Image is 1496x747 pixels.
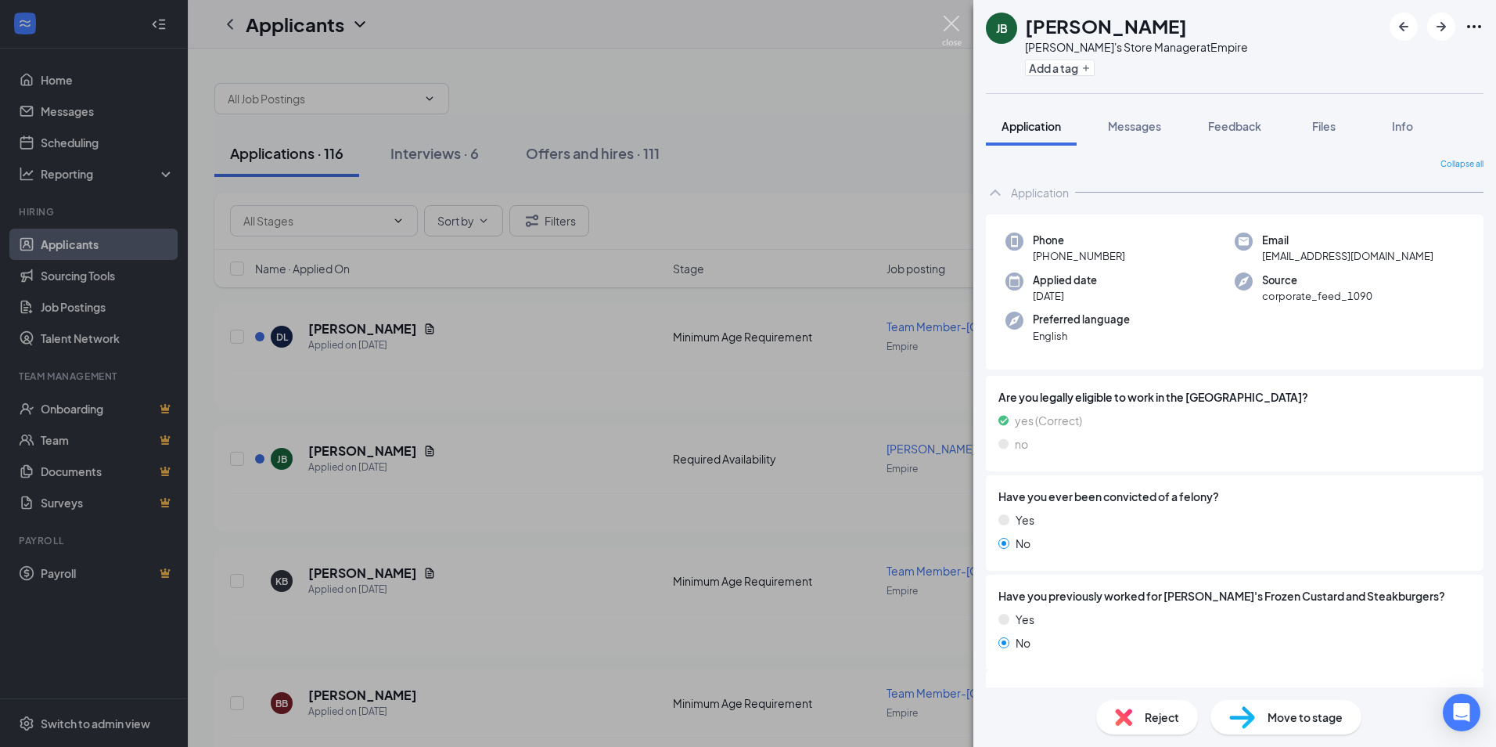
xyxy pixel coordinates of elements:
span: Info [1392,119,1413,133]
span: Preferred language [1033,312,1130,327]
div: [PERSON_NAME]'s Store Manager at Empire [1025,39,1248,55]
span: Applied date [1033,272,1097,288]
span: No [1016,634,1030,651]
svg: ArrowRight [1432,17,1451,36]
button: ArrowLeftNew [1390,13,1418,41]
svg: ArrowLeftNew [1394,17,1413,36]
svg: Ellipses [1465,17,1483,36]
svg: Plus [1081,63,1091,73]
span: Move to stage [1268,709,1343,726]
span: Yes [1016,611,1034,628]
span: Feedback [1208,119,1261,133]
span: Have you ever been convicted of a felony? [998,488,1219,505]
span: Yes [1016,511,1034,529]
span: Email [1262,233,1433,248]
button: ArrowRight [1427,13,1455,41]
span: yes (Correct) [1015,412,1082,429]
button: PlusAdd a tag [1025,60,1095,76]
svg: ChevronUp [986,183,1005,202]
span: No [1016,535,1030,552]
span: Have you previously worked for [PERSON_NAME]'s Frozen Custard and Steakburgers? [998,587,1445,604]
span: [DATE] [1033,288,1097,304]
span: Files [1312,119,1336,133]
span: corporate_feed_1090 [1262,288,1372,304]
span: Reject [1145,709,1179,726]
h1: [PERSON_NAME] [1025,13,1187,39]
div: Application [1011,185,1069,200]
span: English [1033,328,1130,344]
span: Application [1002,119,1061,133]
span: [PHONE_NUMBER] [1033,248,1125,264]
span: Collapse all [1440,158,1483,171]
span: Messages [1108,119,1161,133]
div: JB [996,20,1008,36]
span: Phone [1033,233,1125,248]
span: Are you legally eligible to work in the [GEOGRAPHIC_DATA]? [998,388,1471,406]
span: Source [1262,272,1372,288]
span: no [1015,435,1028,453]
div: Open Intercom Messenger [1443,694,1480,731]
span: [EMAIL_ADDRESS][DOMAIN_NAME] [1262,248,1433,264]
span: Upload Resume [998,683,1081,700]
